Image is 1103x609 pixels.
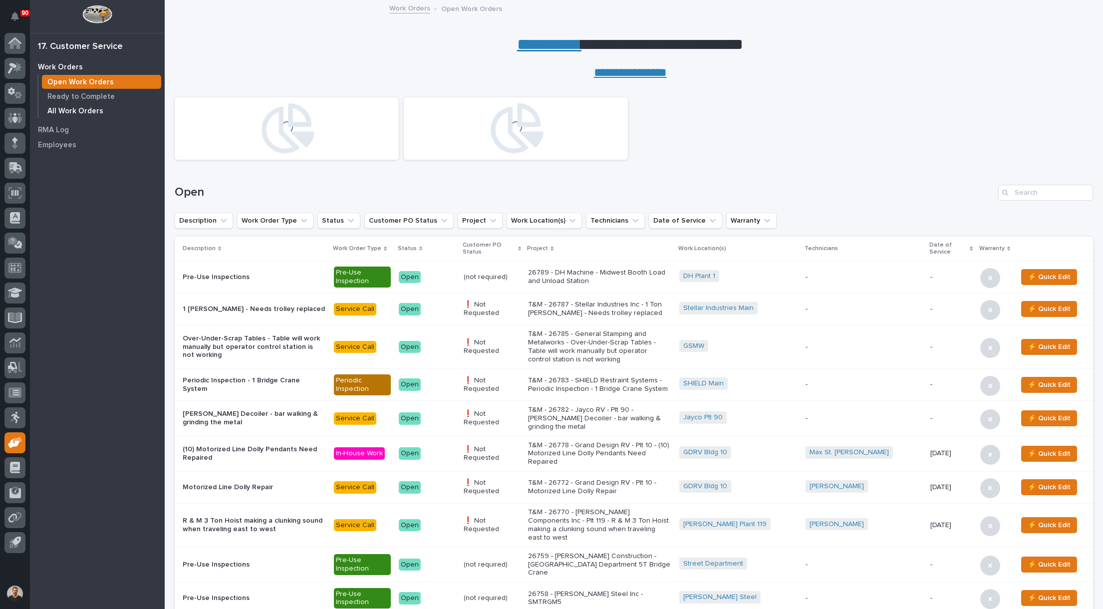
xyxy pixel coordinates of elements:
p: (not required) [464,273,521,282]
a: Stellar Industries Main [683,304,754,312]
p: [DATE] [930,449,972,458]
p: - [806,561,922,569]
div: Open [399,378,421,391]
p: - [806,273,922,282]
p: Pre-Use Inspections [183,273,326,282]
p: - [806,414,922,423]
p: Pre-Use Inspections [183,561,326,569]
p: - [806,305,922,313]
p: ❗ Not Requested [464,301,521,317]
div: Search [998,185,1093,201]
button: Warranty [726,213,777,229]
p: Employees [38,141,76,150]
div: Service Call [334,341,376,353]
p: (not required) [464,594,521,603]
p: - [930,273,972,282]
p: 90 [22,9,28,16]
a: [PERSON_NAME] Plant 119 [683,520,767,529]
p: T&M - 26782 - Jayco RV - Plt 90 - [PERSON_NAME] Decoiler - bar walking & grinding the metal [528,406,671,431]
p: Project [527,243,548,254]
h1: Open [175,185,994,200]
img: Workspace Logo [82,5,112,23]
div: Open [399,447,421,460]
tr: (10) Motorized Line Dolly Pendants Need RepairedIn-House WorkOpen❗ Not RequestedT&M - 26778 - Gra... [175,436,1093,472]
p: Work Orders [38,63,83,72]
a: All Work Orders [38,104,165,118]
span: ⚡ Quick Edit [1028,481,1071,493]
div: In-House Work [334,447,385,460]
a: [PERSON_NAME] Steel [683,593,757,602]
p: T&M - 26770 - [PERSON_NAME] Components Inc - Plt 119 - R & M 3 Ton Hoist making a clunking sound ... [528,508,671,542]
p: 1 [PERSON_NAME] - Needs trolley replaced [183,305,326,313]
p: 26758 - [PERSON_NAME] Steel Inc - SMTRGM5 [528,590,671,607]
div: Pre-Use Inspection [334,588,390,609]
p: ❗ Not Requested [464,445,521,462]
p: - [930,343,972,351]
p: Motorized Line Dolly Repair [183,483,326,492]
p: T&M - 26783 - SHIELD Restraint Systems - Periodic Inspection - 1 Bridge Crane System [528,376,671,393]
p: - [930,414,972,423]
p: 26789 - DH Machine - Midwest Booth Load and Unload Station [528,269,671,286]
p: Warranty [979,243,1005,254]
p: - [930,594,972,603]
button: Work Location(s) [507,213,582,229]
div: Service Call [334,481,376,494]
p: R & M 3 Ton Hoist making a clunking sound when traveling east to west [183,517,326,534]
tr: Motorized Line Dolly RepairService CallOpen❗ Not RequestedT&M - 26772 - Grand Design RV - Plt 10 ... [175,471,1093,503]
button: ⚡ Quick Edit [1021,269,1077,285]
p: All Work Orders [47,107,103,116]
button: users-avatar [4,583,25,604]
span: ⚡ Quick Edit [1028,559,1071,571]
span: ⚡ Quick Edit [1028,379,1071,391]
div: Pre-Use Inspection [334,554,390,575]
p: Ready to Complete [47,92,115,101]
button: Description [175,213,233,229]
span: ⚡ Quick Edit [1028,519,1071,531]
a: Ready to Complete [38,89,165,103]
p: Status [398,243,417,254]
p: - [930,561,972,569]
button: ⚡ Quick Edit [1021,446,1077,462]
tr: Periodic Inspection - 1 Bridge Crane SystemPeriodic InspectionOpen❗ Not RequestedT&M - 26783 - SH... [175,369,1093,401]
tr: R & M 3 Ton Hoist making a clunking sound when traveling east to westService CallOpen❗ Not Reques... [175,503,1093,547]
p: 26759 - [PERSON_NAME] Construction - [GEOGRAPHIC_DATA] Department 5T Bridge Crane [528,552,671,577]
p: Open Work Orders [47,78,114,87]
button: ⚡ Quick Edit [1021,517,1077,533]
tr: 1 [PERSON_NAME] - Needs trolley replacedService CallOpen❗ Not RequestedT&M - 26787 - Stellar Indu... [175,293,1093,325]
div: Open [399,481,421,494]
tr: [PERSON_NAME] Decoiler - bar walking & grinding the metalService CallOpen❗ Not RequestedT&M - 267... [175,401,1093,436]
button: ⚡ Quick Edit [1021,557,1077,573]
p: (not required) [464,561,521,569]
p: (10) Motorized Line Dolly Pendants Need Repaired [183,445,326,462]
button: Notifications [4,6,25,27]
button: ⚡ Quick Edit [1021,479,1077,495]
button: Date of Service [649,213,722,229]
span: ⚡ Quick Edit [1028,412,1071,424]
a: RMA Log [30,122,165,137]
div: Service Call [334,412,376,425]
p: Pre-Use Inspections [183,594,326,603]
button: ⚡ Quick Edit [1021,377,1077,393]
p: Work Location(s) [678,243,726,254]
div: Pre-Use Inspection [334,267,390,288]
button: Technicians [586,213,645,229]
p: [DATE] [930,521,972,530]
p: Date of Service [929,240,968,258]
a: DH Plant 1 [683,272,715,281]
button: ⚡ Quick Edit [1021,301,1077,317]
div: Open [399,271,421,284]
p: Technicians [805,243,838,254]
a: GDRV Bldg 10 [683,482,727,491]
div: Open [399,412,421,425]
div: 17. Customer Service [38,41,123,52]
button: ⚡ Quick Edit [1021,590,1077,606]
div: Periodic Inspection [334,374,390,395]
a: Open Work Orders [38,75,165,89]
p: T&M - 26778 - Grand Design RV - Plt 10 - (10) Motorized Line Dolly Pendants Need Repaired [528,441,671,466]
span: ⚡ Quick Edit [1028,448,1071,460]
p: - [930,380,972,389]
a: [PERSON_NAME] [810,520,864,529]
p: ❗ Not Requested [464,338,521,355]
div: Open [399,303,421,315]
button: Customer PO Status [364,213,454,229]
